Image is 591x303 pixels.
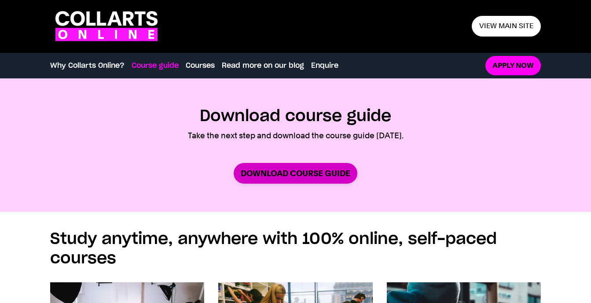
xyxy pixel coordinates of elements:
p: Take the next step and download the course guide [DATE]. [188,129,404,142]
a: View main site [472,16,541,37]
a: Enquire [311,60,338,71]
a: Courses [186,60,215,71]
a: Apply now [485,56,541,76]
a: Course guide [132,60,179,71]
a: Read more on our blog [222,60,304,71]
a: Why Collarts Online? [50,60,125,71]
h2: Study anytime, anywhere with 100% online, self-paced courses [50,229,541,268]
h2: Download course guide [200,107,391,126]
a: Download Course Guide [234,163,357,184]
